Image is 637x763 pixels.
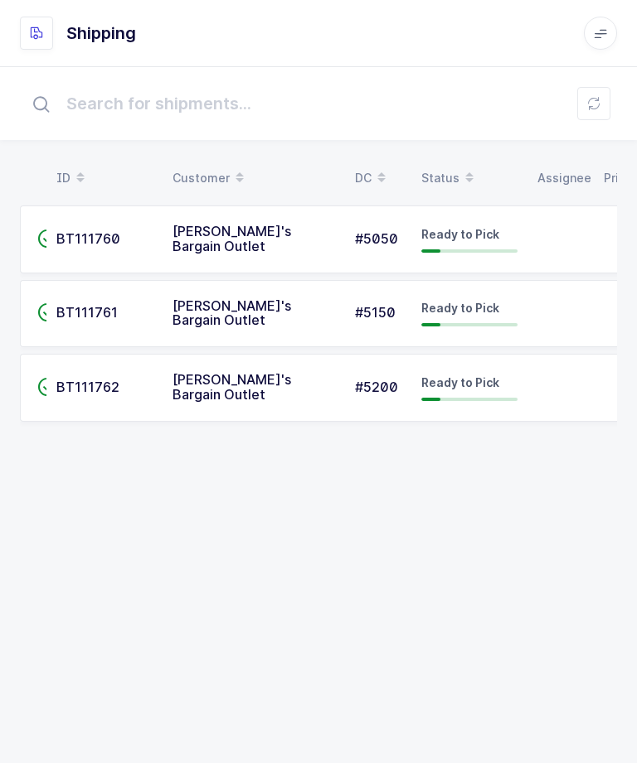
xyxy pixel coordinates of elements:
[56,304,118,321] span: BT111761
[37,304,57,321] span: 
[173,164,335,192] div: Customer
[20,77,617,130] input: Search for shipments...
[173,371,291,403] span: [PERSON_NAME]'s Bargain Outlet
[355,379,398,395] span: #5200
[355,164,401,192] div: DC
[537,164,584,192] div: Assignee
[56,230,120,247] span: BT111760
[421,164,518,192] div: Status
[355,230,398,247] span: #5050
[56,164,153,192] div: ID
[421,227,499,241] span: Ready to Pick
[37,379,57,395] span: 
[37,230,57,247] span: 
[56,379,119,395] span: BT111762
[173,297,291,329] span: [PERSON_NAME]'s Bargain Outlet
[355,304,396,321] span: #5150
[421,375,499,389] span: Ready to Pick
[421,301,499,315] span: Ready to Pick
[66,20,136,46] h1: Shipping
[173,223,291,254] span: [PERSON_NAME]'s Bargain Outlet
